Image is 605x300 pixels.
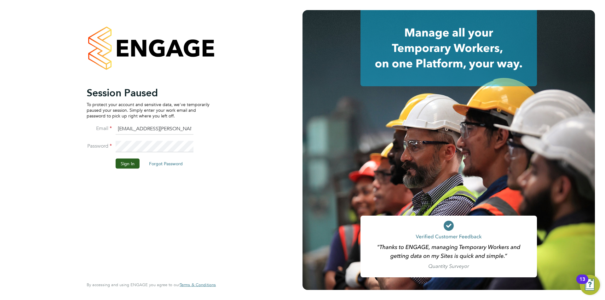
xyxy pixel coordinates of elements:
span: By accessing and using ENGAGE you agree to our [87,282,216,287]
h2: Session Paused [87,86,210,99]
div: 13 [579,279,585,287]
button: Sign In [116,158,140,168]
input: Enter your work email... [116,123,193,135]
button: Open Resource Center, 13 new notifications [580,275,600,295]
button: Forgot Password [144,158,188,168]
label: Password [87,143,112,149]
a: Terms & Conditions [180,282,216,287]
label: Email [87,125,112,132]
span: Terms & Conditions [180,282,216,287]
p: To protect your account and sensitive data, we've temporarily paused your session. Simply enter y... [87,101,210,119]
